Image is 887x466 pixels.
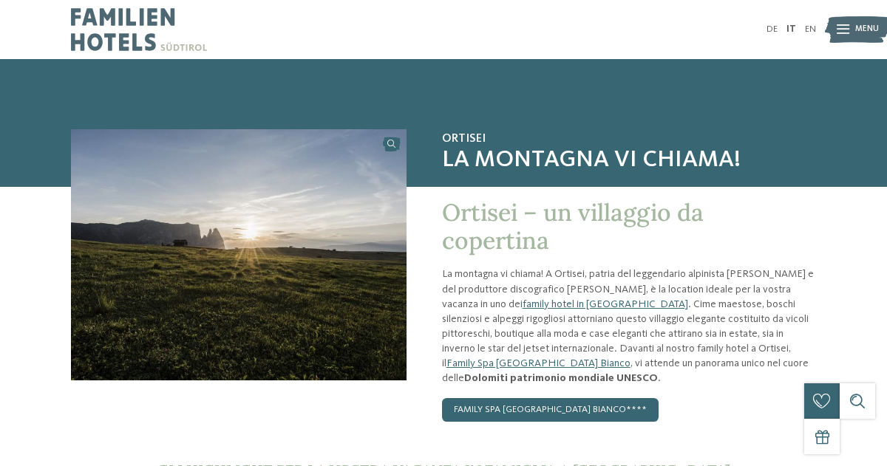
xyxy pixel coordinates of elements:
[464,373,658,383] strong: Dolomiti patrimonio mondiale UNESCO
[767,24,778,34] a: DE
[523,299,688,309] a: family hotel in [GEOGRAPHIC_DATA]
[71,129,407,380] img: Il family hotel a Ortisei: le Dolomiti a un palmo di naso
[855,24,879,35] span: Menu
[442,146,816,174] span: La montagna vi chiama!
[805,24,816,34] a: EN
[442,267,816,386] p: La montagna vi chiama! A Ortisei, patria del leggendario alpinista [PERSON_NAME] e del produttore...
[442,132,816,146] span: Ortisei
[442,197,704,256] span: Ortisei – un villaggio da copertina
[786,24,796,34] a: IT
[446,358,631,369] a: Family Spa [GEOGRAPHIC_DATA] Bianco
[442,398,659,422] a: Family Spa [GEOGRAPHIC_DATA] Bianco****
